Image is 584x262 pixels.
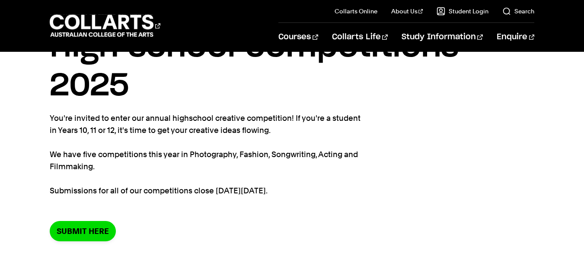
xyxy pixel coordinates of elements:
div: Go to homepage [50,13,160,38]
a: Search [502,7,534,16]
a: Courses [278,23,318,51]
a: Collarts Life [332,23,388,51]
p: You're invited to enter our annual highschool creative competition! If you're a student in Years ... [50,112,365,197]
a: About Us [391,7,423,16]
a: SUBMIT HERE [50,221,116,241]
a: Student Login [437,7,488,16]
a: Collarts Online [335,7,377,16]
a: Study Information [402,23,483,51]
h1: High school competitions 2025 [50,28,534,105]
a: Enquire [497,23,534,51]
